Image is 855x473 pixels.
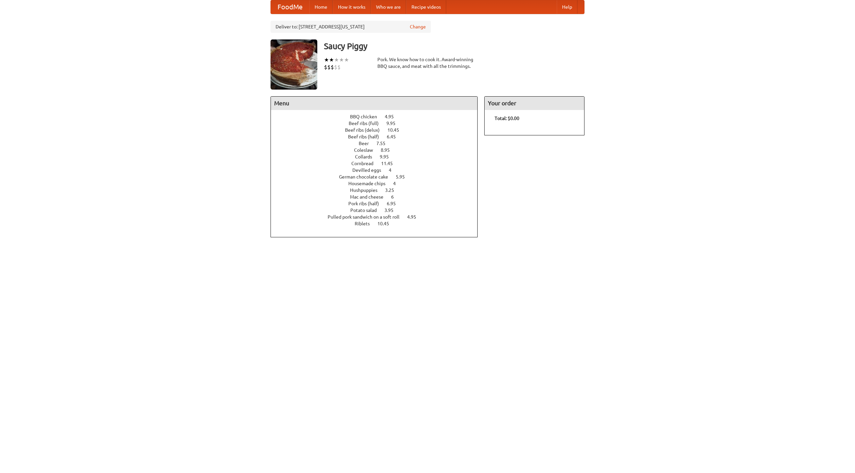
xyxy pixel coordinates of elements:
span: 3.25 [385,188,401,193]
a: Beef ribs (half) 6.45 [348,134,408,139]
span: 10.45 [377,221,396,226]
span: 9.95 [386,121,402,126]
a: Pork ribs (half) 6.95 [348,201,408,206]
span: Coleslaw [354,147,380,153]
li: $ [337,64,341,71]
a: Beef ribs (full) 9.95 [349,121,408,126]
span: Hushpuppies [350,188,384,193]
h4: Your order [485,97,584,110]
div: Deliver to: [STREET_ADDRESS][US_STATE] [271,21,431,33]
span: German chocolate cake [339,174,395,180]
img: angular.jpg [271,39,317,90]
li: ★ [339,56,344,64]
span: 3.95 [384,208,400,213]
span: 10.45 [387,127,406,133]
span: Potato salad [350,208,383,213]
a: Cornbread 11.45 [351,161,405,166]
span: BBQ chicken [350,114,384,119]
h3: Saucy Piggy [324,39,584,53]
a: Hushpuppies 3.25 [350,188,406,193]
a: German chocolate cake 5.95 [339,174,417,180]
span: 5.95 [396,174,411,180]
span: 9.95 [380,154,395,159]
span: 4.95 [407,214,423,220]
span: 6.95 [387,201,402,206]
a: Pulled pork sandwich on a soft roll 4.95 [328,214,429,220]
li: ★ [324,56,329,64]
a: Beef ribs (delux) 10.45 [345,127,411,133]
a: Mac and cheese 6 [350,194,406,200]
a: Home [309,0,333,14]
span: Beef ribs (half) [348,134,386,139]
span: Pork ribs (half) [348,201,386,206]
span: 4.95 [385,114,400,119]
span: Cornbread [351,161,380,166]
span: Housemade chips [348,181,392,186]
a: Collards 9.95 [355,154,401,159]
li: ★ [329,56,334,64]
span: 11.45 [381,161,399,166]
div: Pork. We know how to cook it. Award-winning BBQ sauce, and meat with all the trimmings. [377,56,478,70]
span: Pulled pork sandwich on a soft roll [328,214,406,220]
a: Who we are [371,0,406,14]
span: Mac and cheese [350,194,390,200]
span: 4 [389,167,398,173]
a: Potato salad 3.95 [350,208,406,213]
span: Beer [359,141,375,146]
a: Devilled eggs 4 [352,167,404,173]
li: ★ [334,56,339,64]
li: $ [334,64,337,71]
a: Housemade chips 4 [348,181,408,186]
li: $ [327,64,331,71]
span: 4 [393,181,402,186]
h4: Menu [271,97,477,110]
span: 8.95 [381,147,396,153]
span: 6.45 [387,134,402,139]
li: $ [331,64,334,71]
b: Total: $0.00 [495,116,519,121]
span: Beef ribs (full) [349,121,385,126]
a: Riblets 10.45 [355,221,401,226]
a: Help [557,0,577,14]
span: 6 [391,194,400,200]
a: Beer 7.55 [359,141,398,146]
a: How it works [333,0,371,14]
li: ★ [344,56,349,64]
a: Recipe videos [406,0,446,14]
a: BBQ chicken 4.95 [350,114,406,119]
a: Change [410,23,426,30]
span: Riblets [355,221,376,226]
span: Devilled eggs [352,167,388,173]
a: Coleslaw 8.95 [354,147,402,153]
li: $ [324,64,327,71]
span: Collards [355,154,379,159]
span: Beef ribs (delux) [345,127,386,133]
a: FoodMe [271,0,309,14]
span: 7.55 [376,141,392,146]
